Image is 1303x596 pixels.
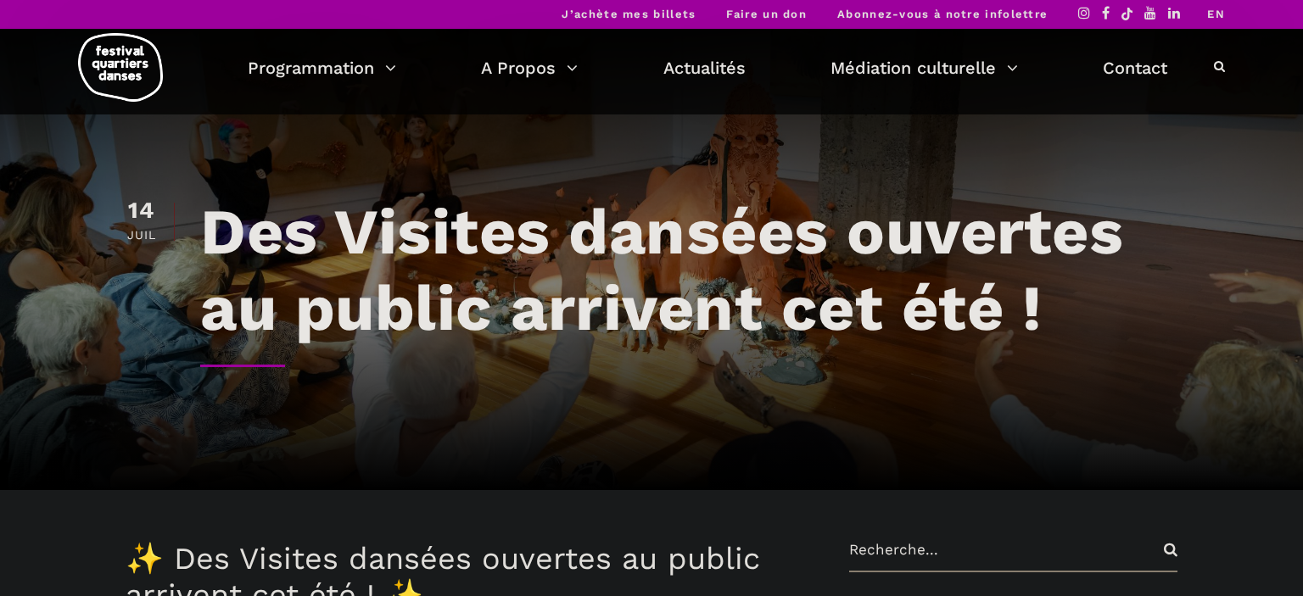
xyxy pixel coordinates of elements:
[78,33,163,102] img: logo-fqd-med
[126,229,157,241] div: Juil
[481,53,578,82] a: A Propos
[126,199,157,222] div: 14
[562,8,696,20] a: J’achète mes billets
[726,8,807,20] a: Faire un don
[830,53,1018,82] a: Médiation culturelle
[837,8,1048,20] a: Abonnez-vous à notre infolettre
[1103,53,1167,82] a: Contact
[1207,8,1225,20] a: EN
[849,541,1177,572] input: Recherche...
[248,53,396,82] a: Programmation
[663,53,746,82] a: Actualités
[200,193,1177,346] h1: Des Visites dansées ouvertes au public arrivent cet été !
